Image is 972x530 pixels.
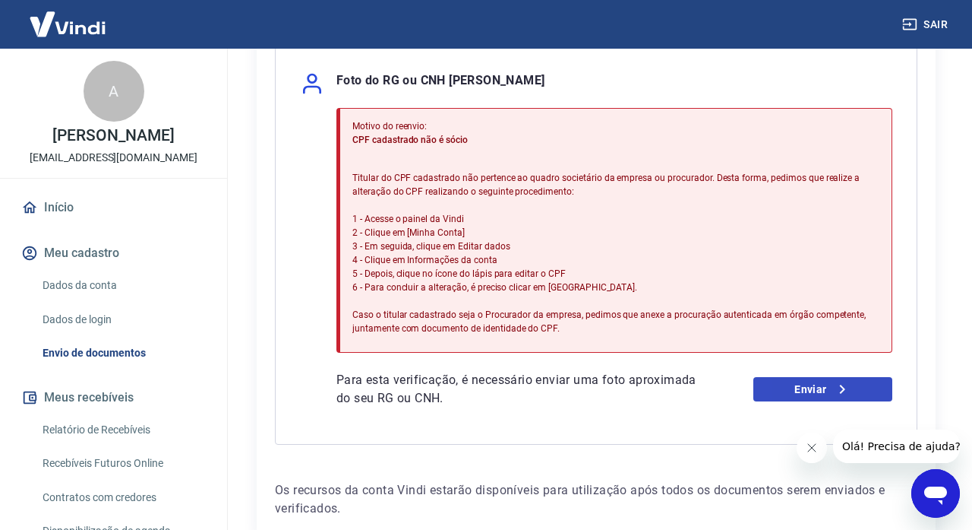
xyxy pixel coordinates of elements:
[300,71,324,96] img: user.af206f65c40a7206969b71a29f56cfb7.svg
[833,430,960,463] iframe: Mensagem da empresa
[336,71,544,96] p: Foto do RG ou CNH [PERSON_NAME]
[36,338,209,369] a: Envio de documentos
[336,371,698,408] p: Para esta verificação, é necessário enviar uma foto aproximada do seu RG ou CNH.
[36,414,209,446] a: Relatório de Recebíveis
[9,11,128,23] span: Olá! Precisa de ajuda?
[352,135,468,145] span: CPF cadastrado não é sócio
[36,482,209,513] a: Contratos com credores
[36,448,209,479] a: Recebíveis Futuros Online
[36,304,209,335] a: Dados de login
[84,61,144,122] div: A
[18,381,209,414] button: Meus recebíveis
[30,150,197,166] p: [EMAIL_ADDRESS][DOMAIN_NAME]
[352,171,879,335] p: Titular do CPF cadastrado não pertence ao quadro societário da empresa ou procurador. Desta forma...
[18,1,117,47] img: Vindi
[18,191,209,224] a: Início
[797,433,827,463] iframe: Fechar mensagem
[275,481,917,518] p: Os recursos da conta Vindi estarão disponíveis para utilização após todos os documentos serem env...
[753,377,892,401] a: Enviar
[52,128,174,144] p: [PERSON_NAME]
[911,469,960,518] iframe: Botão para abrir a janela de mensagens
[352,119,879,133] p: Motivo do reenvio:
[36,270,209,301] a: Dados da conta
[18,236,209,270] button: Meu cadastro
[899,11,954,39] button: Sair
